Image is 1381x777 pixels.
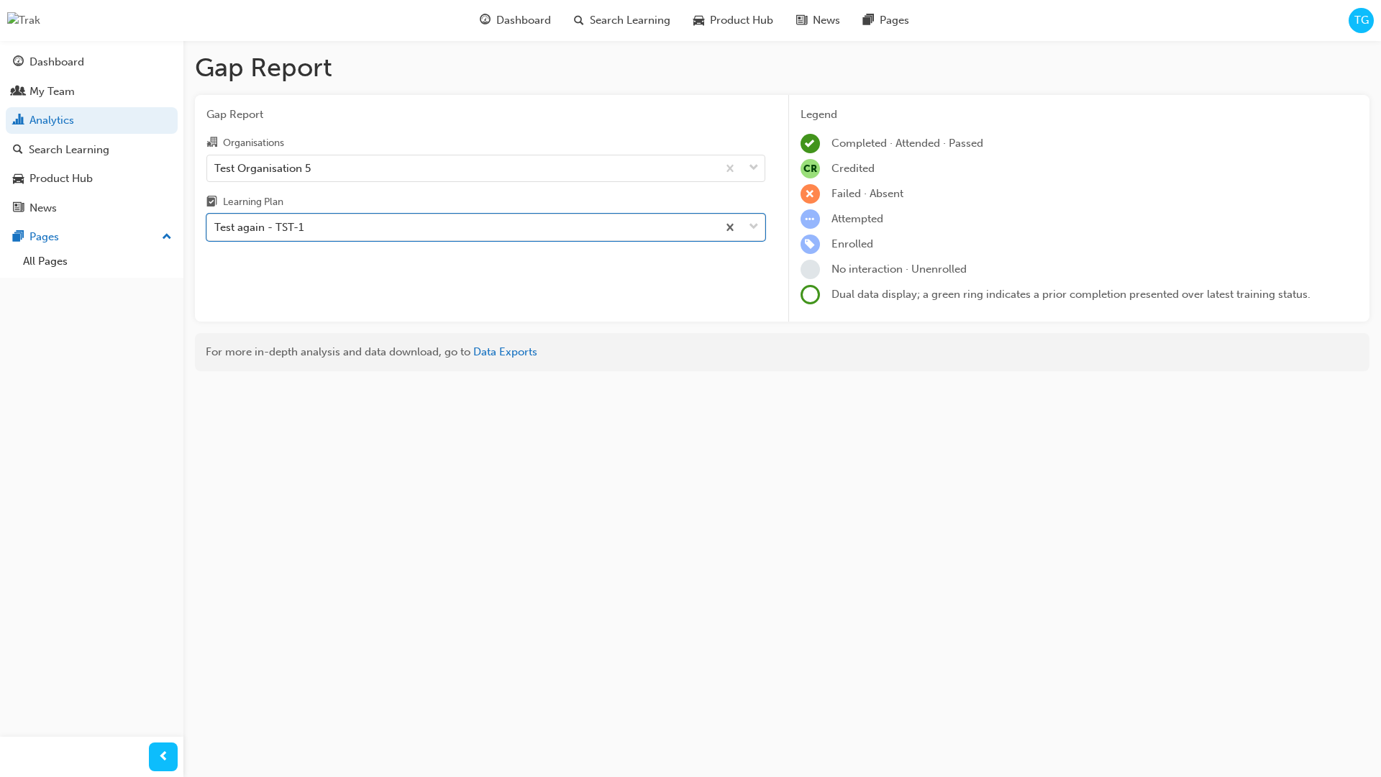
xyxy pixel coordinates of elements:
[831,137,983,150] span: Completed · Attended · Passed
[162,228,172,247] span: up-icon
[29,171,93,187] div: Product Hub
[6,107,178,134] a: Analytics
[29,142,109,158] div: Search Learning
[801,159,820,178] span: null-icon
[206,106,765,123] span: Gap Report
[29,83,75,100] div: My Team
[206,137,217,150] span: organisation-icon
[6,224,178,250] button: Pages
[13,202,24,215] span: news-icon
[831,162,875,175] span: Credited
[223,195,283,209] div: Learning Plan
[6,137,178,163] a: Search Learning
[195,52,1369,83] h1: Gap Report
[214,219,304,236] div: Test again - TST-1
[29,229,59,245] div: Pages
[562,6,682,35] a: search-iconSearch Learning
[6,46,178,224] button: DashboardMy TeamAnalyticsSearch LearningProduct HubNews
[29,200,57,217] div: News
[863,12,874,29] span: pages-icon
[831,187,903,200] span: Failed · Absent
[831,288,1311,301] span: Dual data display; a green ring indicates a prior completion presented over latest training status.
[468,6,562,35] a: guage-iconDashboard
[13,114,24,127] span: chart-icon
[13,231,24,244] span: pages-icon
[801,184,820,204] span: learningRecordVerb_FAIL-icon
[223,136,284,150] div: Organisations
[590,12,670,29] span: Search Learning
[6,165,178,192] a: Product Hub
[206,196,217,209] span: learningplan-icon
[158,748,169,766] span: prev-icon
[801,209,820,229] span: learningRecordVerb_ATTEMPT-icon
[480,12,491,29] span: guage-icon
[206,344,1359,360] div: For more in-depth analysis and data download, go to
[749,159,759,178] span: down-icon
[813,12,840,29] span: News
[693,12,704,29] span: car-icon
[831,263,967,276] span: No interaction · Unenrolled
[6,49,178,76] a: Dashboard
[13,173,24,186] span: car-icon
[801,260,820,279] span: learningRecordVerb_NONE-icon
[13,144,23,157] span: search-icon
[880,12,909,29] span: Pages
[6,195,178,222] a: News
[785,6,852,35] a: news-iconNews
[1349,8,1374,33] button: TG
[7,12,40,29] img: Trak
[831,212,883,225] span: Attempted
[710,12,773,29] span: Product Hub
[13,86,24,99] span: people-icon
[17,250,178,273] a: All Pages
[13,56,24,69] span: guage-icon
[496,12,551,29] span: Dashboard
[214,160,311,176] div: Test Organisation 5
[1354,12,1369,29] span: TG
[852,6,921,35] a: pages-iconPages
[796,12,807,29] span: news-icon
[29,54,84,71] div: Dashboard
[801,106,1359,123] div: Legend
[749,218,759,237] span: down-icon
[6,78,178,105] a: My Team
[574,12,584,29] span: search-icon
[831,237,873,250] span: Enrolled
[801,134,820,153] span: learningRecordVerb_COMPLETE-icon
[473,345,537,358] a: Data Exports
[801,235,820,254] span: learningRecordVerb_ENROLL-icon
[682,6,785,35] a: car-iconProduct Hub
